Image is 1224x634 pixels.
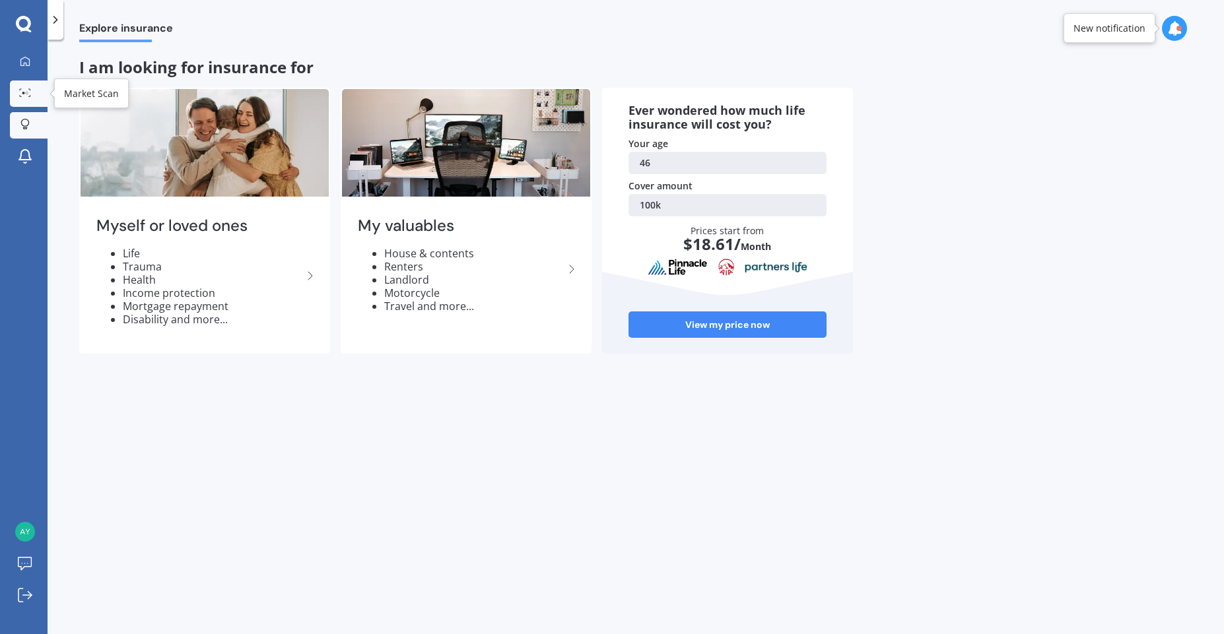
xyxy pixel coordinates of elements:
li: Motorcycle [384,286,564,300]
div: Prices start from [642,224,813,265]
span: Explore insurance [79,22,173,40]
li: Trauma [123,260,302,273]
a: 46 [629,152,827,174]
img: partnersLife [745,261,808,273]
li: Travel and more... [384,300,564,313]
h2: Myself or loved ones [96,216,302,236]
a: 100k [629,194,827,216]
li: Renters [384,260,564,273]
span: $ 18.61 / [683,233,741,255]
img: Myself or loved ones [81,89,329,197]
li: Landlord [384,273,564,286]
span: I am looking for insurance for [79,56,314,78]
div: Ever wondered how much life insurance will cost you? [629,104,827,132]
li: Health [123,273,302,286]
div: Your age [629,137,827,150]
li: House & contents [384,247,564,260]
div: Market Scan [64,87,119,100]
img: aia [718,259,734,276]
span: Month [741,240,771,253]
div: New notification [1073,22,1145,35]
img: pinnacle [648,259,708,276]
img: My valuables [342,89,590,197]
a: View my price now [629,311,827,338]
li: Mortgage repayment [123,300,302,313]
li: Life [123,247,302,260]
li: Disability and more... [123,313,302,326]
div: Cover amount [629,179,827,193]
img: f642e376241945577b8962d684ad6dbc [15,522,35,542]
li: Income protection [123,286,302,300]
h2: My valuables [358,216,564,236]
